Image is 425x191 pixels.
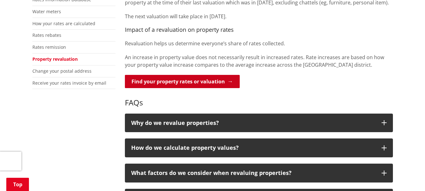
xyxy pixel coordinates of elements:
a: Change your postal address [32,68,92,74]
p: What factors do we consider when revaluing properties? [131,170,375,176]
p: Why do we revalue properties? [131,120,375,126]
a: How your rates are calculated [32,20,95,26]
a: Rates rebates [32,32,61,38]
p: Revaluation helps us determine everyone’s share of rates collected. [125,40,393,47]
a: Property revaluation [32,56,78,62]
p: An increase in property value does not necessarily result in increased rates. Rate increases are ... [125,53,393,69]
a: Top [6,178,29,191]
h3: FAQs [125,89,393,107]
button: What factors do we consider when revaluing properties? [125,164,393,183]
p: The next valuation will take place in [DATE]. [125,13,393,20]
button: Why do we revalue properties? [125,114,393,132]
p: How do we calculate property values? [131,145,375,151]
a: Receive your rates invoice by email [32,80,106,86]
a: Rates remission [32,44,66,50]
a: Find your property rates or valuation [125,75,240,88]
h4: Impact of a revaluation on property rates [125,26,393,33]
button: How do we calculate property values? [125,138,393,157]
a: Water meters [32,8,61,14]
